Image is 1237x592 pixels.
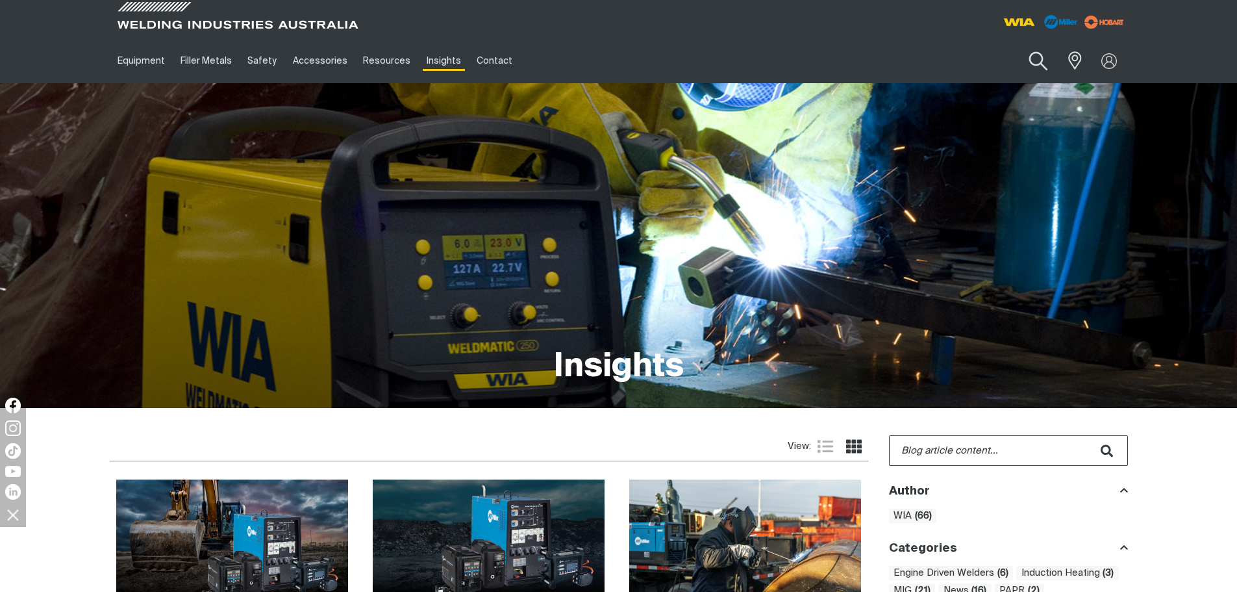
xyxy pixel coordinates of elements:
[1103,568,1114,578] b: ( 3 )
[110,38,873,83] nav: Main
[5,398,21,413] img: Facebook
[554,346,684,389] h1: Insights
[889,566,1014,581] a: Engine Driven Welders(6)
[890,436,1127,465] input: Blog article content...
[889,509,937,524] span: WIA
[1081,12,1128,32] img: miller
[818,439,833,454] a: List view
[5,443,21,459] img: TikTok
[889,566,1014,581] span: Engine Driven Welders
[110,38,173,83] a: Equipment
[1087,435,1128,466] button: Search in blog articles
[999,45,1060,76] input: Product name or item number...
[1012,43,1064,80] button: Search products
[889,509,937,524] a: WIA(66)
[889,484,930,499] h3: Author
[889,541,1128,556] div: Categories
[173,38,240,83] a: Filler Metals
[1016,566,1119,581] span: Induction Heating
[889,484,1128,499] div: Author
[469,38,520,83] a: Contact
[5,466,21,477] img: YouTube
[240,38,284,83] a: Safety
[889,435,1128,466] form: Blog
[788,439,811,454] span: View:
[889,541,957,556] h3: Categories
[1016,566,1119,581] a: Induction Heating(3)
[2,504,24,526] img: hide socials
[355,38,418,83] a: Resources
[5,420,21,436] img: Instagram
[889,509,1128,527] ul: Author
[5,484,21,500] img: LinkedIn
[418,38,468,83] a: Insights
[915,511,932,521] b: ( 66 )
[997,568,1008,578] b: ( 6 )
[285,38,355,83] a: Accessories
